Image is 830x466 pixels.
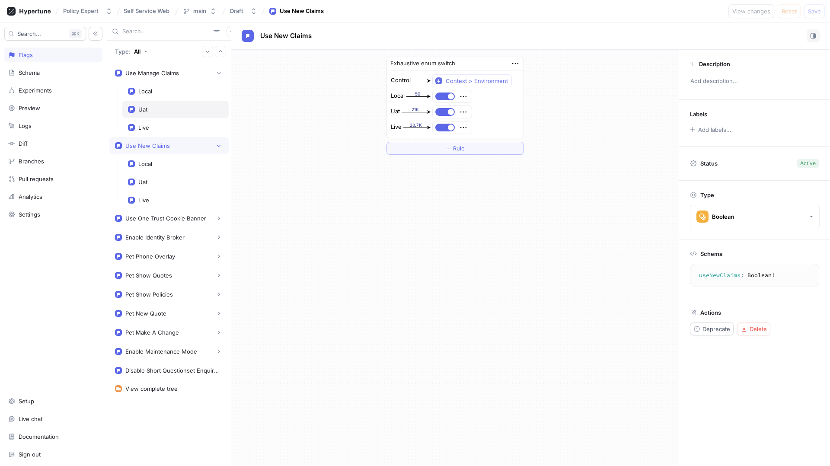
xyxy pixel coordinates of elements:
[124,8,169,14] span: Self Service Web
[737,322,770,335] button: Delete
[782,9,797,14] span: Reset
[4,429,102,444] a: Documentation
[694,268,815,283] textarea: useNewClaims: Boolean!
[138,179,147,185] div: Uat
[702,326,730,332] span: Deprecate
[260,32,312,39] span: Use New Claims
[808,9,821,14] span: Save
[800,160,816,167] div: Active
[690,205,820,228] button: Boolean
[19,193,42,200] div: Analytics
[138,197,149,204] div: Live
[4,27,86,41] button: Search...K
[112,44,150,59] button: Type: All
[230,7,243,15] div: Draft
[391,123,402,131] div: Live
[125,385,178,392] div: View complete tree
[445,146,451,151] span: ＋
[402,106,429,113] div: 216
[202,46,213,57] button: Expand all
[215,46,226,57] button: Collapse all
[60,4,116,18] button: Policy Expert
[19,415,42,422] div: Live chat
[19,105,40,112] div: Preview
[687,124,734,135] button: Add labels...
[125,70,179,77] div: Use Manage Claims
[125,329,179,336] div: Pet Make A Change
[125,291,173,298] div: Pet Show Policies
[280,7,324,16] div: Use New Claims
[700,192,714,198] p: Type
[453,146,465,151] span: Rule
[19,140,28,147] div: Diff
[690,111,707,118] p: Labels
[750,326,767,332] span: Delete
[19,158,44,165] div: Branches
[134,48,140,55] div: All
[138,106,147,113] div: Uat
[19,51,33,58] div: Flags
[446,77,508,85] div: Context > Environment
[19,433,59,440] div: Documentation
[712,213,734,220] div: Boolean
[690,322,734,335] button: Deprecate
[125,142,170,149] div: Use New Claims
[138,160,152,167] div: Local
[19,122,32,129] div: Logs
[115,48,131,55] p: Type:
[390,59,455,68] div: Exhaustive enum switch
[391,107,400,116] div: Uat
[686,74,823,89] p: Add description...
[19,87,52,94] div: Experiments
[138,124,149,131] div: Live
[122,27,210,36] input: Search...
[193,7,206,15] div: main
[19,451,41,458] div: Sign out
[403,122,429,128] div: 28.7K
[125,234,185,241] div: Enable Identity Broker
[699,61,730,67] p: Description
[125,272,172,279] div: Pet Show Quotes
[778,4,801,18] button: Reset
[406,91,429,97] div: 50
[125,348,197,355] div: Enable Maintenance Mode
[19,69,40,76] div: Schema
[63,7,99,15] div: Policy Expert
[732,9,770,14] span: View changes
[138,88,152,95] div: Local
[227,4,261,18] button: Draft
[698,127,731,133] div: Add labels...
[700,250,722,257] p: Schema
[125,253,175,260] div: Pet Phone Overlay
[125,367,220,374] div: Disable Short Questionset Enquiries
[19,211,40,218] div: Settings
[391,76,411,85] div: Control
[432,74,512,87] button: Context > Environment
[179,4,220,18] button: main
[19,398,34,405] div: Setup
[391,92,405,100] div: Local
[69,29,82,38] div: K
[19,176,54,182] div: Pull requests
[386,142,524,155] button: ＋Rule
[700,309,721,316] p: Actions
[728,4,774,18] button: View changes
[804,4,825,18] button: Save
[700,157,718,169] p: Status
[17,31,41,36] span: Search...
[125,215,206,222] div: Use One Trust Cookie Banner
[125,310,166,317] div: Pet New Quote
